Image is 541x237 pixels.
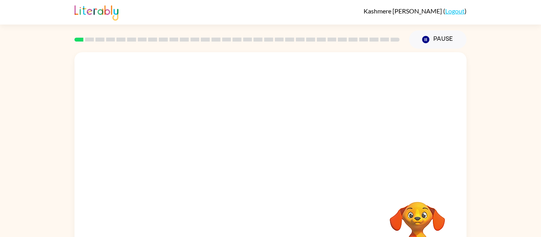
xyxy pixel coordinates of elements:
img: Literably [74,3,118,21]
span: Kashmere [PERSON_NAME] [364,7,443,15]
div: ( ) [364,7,467,15]
button: Pause [409,30,467,49]
a: Logout [445,7,465,15]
